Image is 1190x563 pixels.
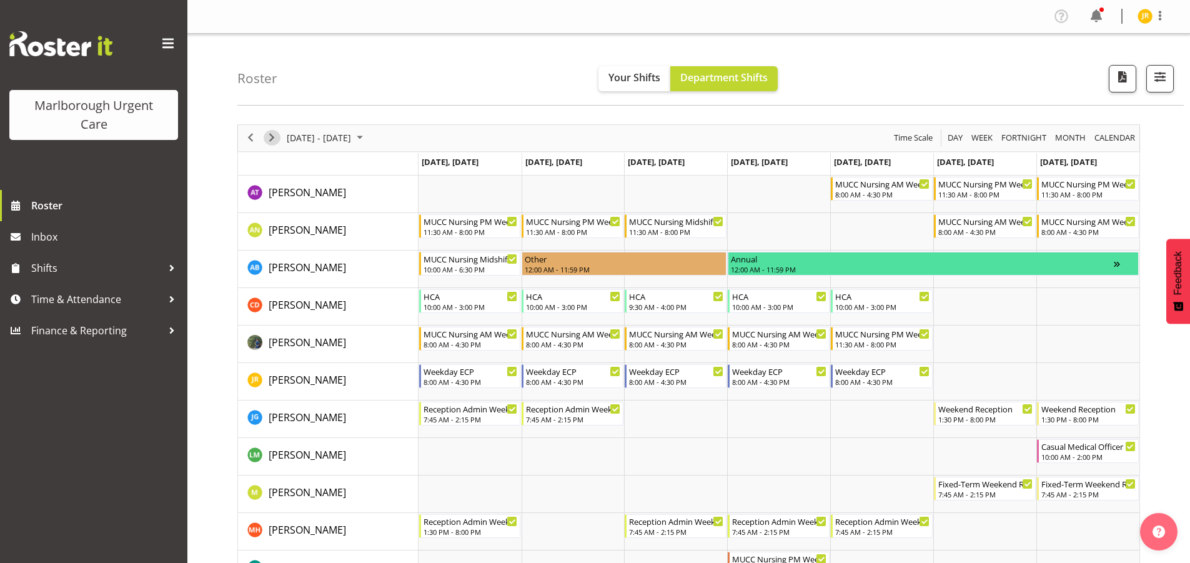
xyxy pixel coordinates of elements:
div: MUCC Nursing AM Weekday [424,327,518,340]
div: MUCC Nursing PM Weekends [1041,177,1136,190]
span: Feedback [1173,251,1184,295]
a: [PERSON_NAME] [269,335,346,350]
span: Month [1054,130,1087,146]
div: Andrew Brooks"s event - Annual Begin From Thursday, October 16, 2025 at 12:00:00 AM GMT+13:00 End... [728,252,1139,276]
button: Department Shifts [670,66,778,91]
div: Margret Hall"s event - Reception Admin Weekday AM Begin From Friday, October 17, 2025 at 7:45:00 ... [831,514,933,538]
div: Josephine Godinez"s event - Weekend Reception Begin From Saturday, October 18, 2025 at 1:30:00 PM... [934,402,1036,426]
div: 10:00 AM - 3:00 PM [732,302,826,312]
button: October 2025 [285,130,369,146]
td: Jacinta Rangi resource [238,363,419,401]
div: 7:45 AM - 2:15 PM [835,527,930,537]
button: Feedback - Show survey [1166,239,1190,324]
div: Gloria Varghese"s event - MUCC Nursing AM Weekday Begin From Wednesday, October 15, 2025 at 8:00:... [625,327,726,351]
div: October 13 - 19, 2025 [282,125,370,151]
span: calendar [1093,130,1136,146]
div: Reception Admin Weekday AM [526,402,620,415]
span: [PERSON_NAME] [269,411,346,424]
span: [DATE] - [DATE] [285,130,352,146]
div: Reception Admin Weekday AM [424,402,518,415]
td: Margie Vuto resource [238,476,419,513]
div: Josephine Godinez"s event - Reception Admin Weekday AM Begin From Tuesday, October 14, 2025 at 7:... [522,402,623,426]
div: Margie Vuto"s event - Fixed-Term Weekend Reception Begin From Saturday, October 18, 2025 at 7:45:... [934,477,1036,501]
div: MUCC Nursing Midshift [424,252,518,265]
div: Margret Hall"s event - Reception Admin Weekday AM Begin From Thursday, October 16, 2025 at 7:45:0... [728,514,830,538]
a: [PERSON_NAME] [269,410,346,425]
div: Casual Medical Officer Weekend [1041,440,1136,452]
div: 8:00 AM - 4:30 PM [526,377,620,387]
div: MUCC Nursing AM Weekends [938,215,1033,227]
div: 7:45 AM - 2:15 PM [629,527,723,537]
div: 7:45 AM - 2:15 PM [732,527,826,537]
span: [PERSON_NAME] [269,486,346,499]
div: 7:45 AM - 2:15 PM [526,414,620,424]
span: [DATE], [DATE] [834,156,891,167]
span: Inbox [31,227,181,246]
div: Weekday ECP [835,365,930,377]
div: 12:00 AM - 11:59 PM [525,264,723,274]
div: Alysia Newman-Woods"s event - MUCC Nursing PM Weekday Begin From Tuesday, October 14, 2025 at 11:... [522,214,623,238]
span: [DATE], [DATE] [422,156,478,167]
td: Andrew Brooks resource [238,251,419,288]
div: Other [525,252,723,265]
div: 11:30 AM - 8:00 PM [938,189,1033,199]
div: 8:00 AM - 4:30 PM [629,377,723,387]
div: Cordelia Davies"s event - HCA Begin From Tuesday, October 14, 2025 at 10:00:00 AM GMT+13:00 Ends ... [522,289,623,313]
span: [PERSON_NAME] [269,448,346,462]
span: Your Shifts [608,71,660,84]
span: [PERSON_NAME] [269,261,346,274]
td: Luqman Mohd Jani resource [238,438,419,476]
div: HCA [732,290,826,302]
div: Alysia Newman-Woods"s event - MUCC Nursing AM Weekends Begin From Saturday, October 18, 2025 at 8... [934,214,1036,238]
td: Josephine Godinez resource [238,401,419,438]
div: Margie Vuto"s event - Fixed-Term Weekend Reception Begin From Sunday, October 19, 2025 at 7:45:00... [1037,477,1139,501]
h4: Roster [237,71,277,86]
div: HCA [629,290,723,302]
div: 1:30 PM - 8:00 PM [1041,414,1136,424]
div: 10:00 AM - 2:00 PM [1041,452,1136,462]
img: Rosterit website logo [9,31,112,56]
div: 1:30 PM - 8:00 PM [938,414,1033,424]
td: Cordelia Davies resource [238,288,419,326]
button: Next [264,130,280,146]
div: MUCC Nursing AM Weekday [526,327,620,340]
div: previous period [240,125,261,151]
div: Reception Admin Weekday AM [629,515,723,527]
div: Weekday ECP [732,365,826,377]
div: HCA [835,290,930,302]
div: 8:00 AM - 4:30 PM [938,227,1033,237]
div: 7:45 AM - 2:15 PM [1041,489,1136,499]
div: 10:00 AM - 3:00 PM [526,302,620,312]
div: Agnes Tyson"s event - MUCC Nursing PM Weekends Begin From Saturday, October 18, 2025 at 11:30:00 ... [934,177,1036,201]
div: MUCC Nursing Midshift [629,215,723,227]
div: 10:00 AM - 3:00 PM [835,302,930,312]
div: Cordelia Davies"s event - HCA Begin From Friday, October 17, 2025 at 10:00:00 AM GMT+13:00 Ends A... [831,289,933,313]
div: Alysia Newman-Woods"s event - MUCC Nursing Midshift Begin From Wednesday, October 15, 2025 at 11:... [625,214,726,238]
div: MUCC Nursing PM Weekday [835,327,930,340]
div: MUCC Nursing AM Weekday [835,177,930,190]
div: HCA [526,290,620,302]
div: 10:00 AM - 6:30 PM [424,264,518,274]
span: [DATE], [DATE] [1040,156,1097,167]
span: [PERSON_NAME] [269,523,346,537]
div: Alysia Newman-Woods"s event - MUCC Nursing AM Weekends Begin From Sunday, October 19, 2025 at 8:0... [1037,214,1139,238]
div: Cordelia Davies"s event - HCA Begin From Wednesday, October 15, 2025 at 9:30:00 AM GMT+13:00 Ends... [625,289,726,313]
div: Agnes Tyson"s event - MUCC Nursing PM Weekends Begin From Sunday, October 19, 2025 at 11:30:00 AM... [1037,177,1139,201]
div: Weekday ECP [424,365,518,377]
span: Fortnight [1000,130,1048,146]
button: Download a PDF of the roster according to the set date range. [1109,65,1136,92]
a: [PERSON_NAME] [269,185,346,200]
div: MUCC Nursing AM Weekday [629,327,723,340]
div: HCA [424,290,518,302]
a: [PERSON_NAME] [269,372,346,387]
div: Jacinta Rangi"s event - Weekday ECP Begin From Wednesday, October 15, 2025 at 8:00:00 AM GMT+13:0... [625,364,726,388]
div: 8:00 AM - 4:30 PM [732,377,826,387]
div: 8:00 AM - 4:30 PM [424,339,518,349]
div: next period [261,125,282,151]
div: MUCC Nursing AM Weekday [732,327,826,340]
div: 8:00 AM - 4:30 PM [835,377,930,387]
div: Josephine Godinez"s event - Reception Admin Weekday AM Begin From Monday, October 13, 2025 at 7:4... [419,402,521,426]
td: Alysia Newman-Woods resource [238,213,419,251]
div: Jacinta Rangi"s event - Weekday ECP Begin From Monday, October 13, 2025 at 8:00:00 AM GMT+13:00 E... [419,364,521,388]
div: Josephine Godinez"s event - Weekend Reception Begin From Sunday, October 19, 2025 at 1:30:00 PM G... [1037,402,1139,426]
